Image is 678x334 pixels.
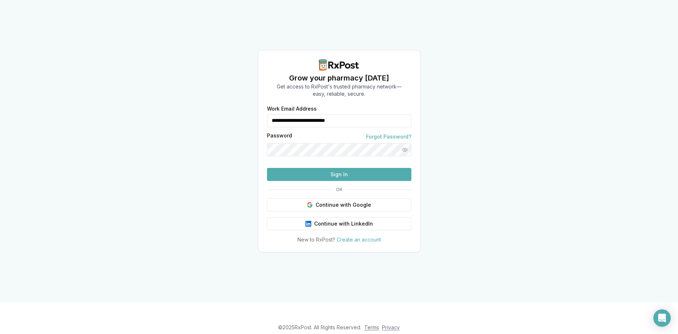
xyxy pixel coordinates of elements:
[653,309,671,327] div: Open Intercom Messenger
[267,217,411,230] button: Continue with LinkedIn
[366,133,411,140] a: Forgot Password?
[267,133,292,140] label: Password
[297,236,335,243] span: New to RxPost?
[364,324,379,330] a: Terms
[267,106,411,111] label: Work Email Address
[398,143,411,156] button: Show password
[382,324,400,330] a: Privacy
[277,73,402,83] h1: Grow your pharmacy [DATE]
[277,83,402,98] p: Get access to RxPost's trusted pharmacy network— easy, reliable, secure.
[267,198,411,211] button: Continue with Google
[267,168,411,181] button: Sign In
[316,59,362,71] img: RxPost Logo
[305,221,311,227] img: LinkedIn
[307,202,313,208] img: Google
[337,236,381,243] a: Create an account
[333,187,345,193] span: OR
